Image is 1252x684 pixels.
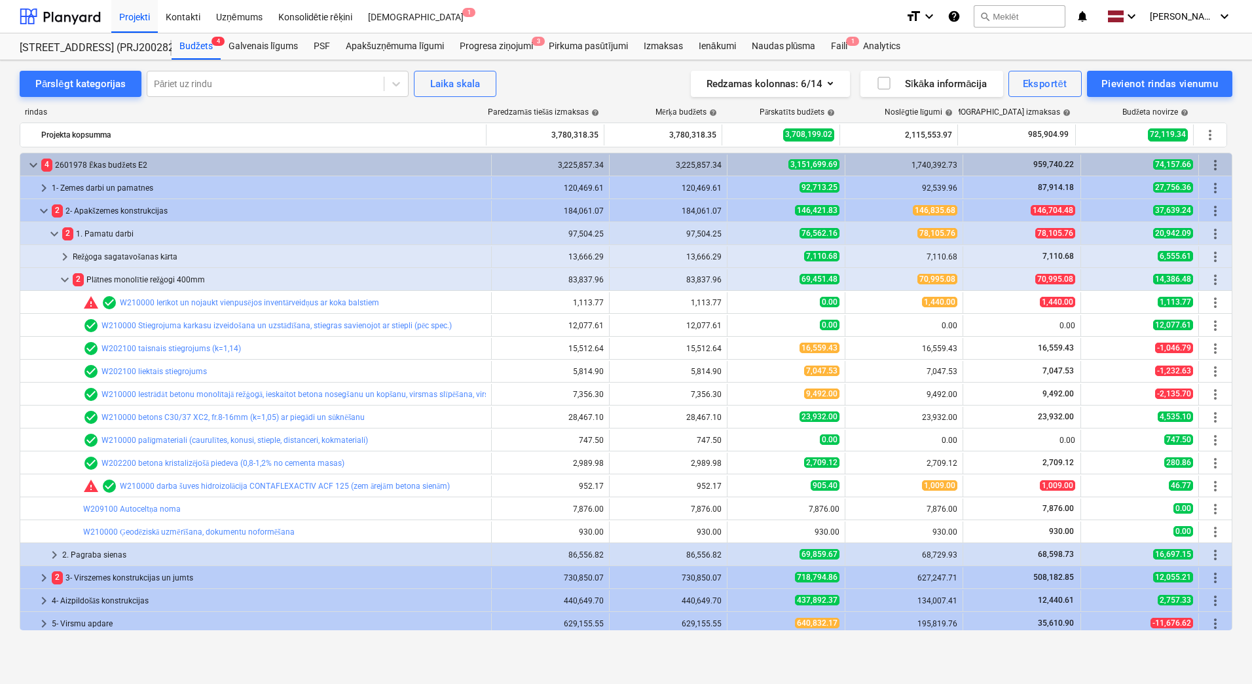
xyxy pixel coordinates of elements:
div: Budžets [172,33,221,60]
span: Rindas vienumam ir 1 PSF [83,455,99,471]
a: Progresa ziņojumi3 [452,33,541,60]
span: 4,535.10 [1158,411,1193,422]
div: 1,113.77 [615,298,722,307]
span: 78,105.76 [917,228,957,238]
a: W210000 Iestrādāt betonu monolītajā režģogā, ieskaitot betona nosegšanu un kopšanu, virsmas slīpē... [101,390,570,399]
div: 1,740,392.73 [851,161,957,170]
span: Vairāk darbību [1207,455,1223,471]
div: 13,666.29 [615,252,722,261]
span: Vairāk darbību [1202,127,1218,143]
a: Faili1 [823,33,855,60]
span: Rindas vienumam ir 2 PSF [83,432,99,448]
span: help [589,109,599,117]
span: 0.00 [820,320,839,330]
div: Pārskatīts budžets [760,107,835,117]
span: Rindas vienumam ir 2 PSF [83,318,99,333]
div: Faili [823,33,855,60]
span: 23,932.00 [800,411,839,422]
div: 7,876.00 [851,504,957,514]
div: 0.00 [851,436,957,445]
a: W202200 betona kristalizējošā piedeva (0,8-1,2% no cementa masas) [101,459,344,468]
div: 7,356.30 [615,390,722,399]
div: 3- Virszemes konstrukcijas un jumts [52,567,486,588]
div: Redzamas kolonnas : 6/14 [707,75,834,92]
div: 952.17 [497,482,604,491]
span: Rindas vienumam ir 2 PSF [83,364,99,379]
div: 7,876.00 [733,504,839,514]
div: [DEMOGRAPHIC_DATA] izmaksas [942,107,1071,117]
div: 0.00 [851,321,957,330]
div: 3,225,857.34 [615,161,722,170]
span: -1,232.63 [1155,366,1193,376]
span: 76,562.16 [800,228,839,238]
span: Vairāk darbību [1207,478,1223,494]
div: 7,876.00 [615,504,722,514]
div: Izmaksas [636,33,691,60]
div: 184,061.07 [615,206,722,216]
span: 2 [52,571,63,584]
span: 16,559.43 [1037,343,1075,352]
span: 747.50 [1164,434,1193,445]
span: 70,995.08 [1035,274,1075,284]
div: [STREET_ADDRESS] (PRJ2002826) 2601978 [20,41,156,55]
div: 15,512.64 [497,344,604,353]
div: 2,989.98 [615,459,722,468]
span: 46.77 [1169,480,1193,491]
div: Pievienot rindas vienumu [1101,75,1218,92]
div: 629,155.55 [497,619,604,628]
span: keyboard_arrow_down [26,157,41,173]
span: Faktiskās izmaksas pārsniedz pārskatīto budžetu [83,295,99,311]
div: Projekta kopsumma [41,124,481,145]
div: 1- Zemes darbi un pamatnes [52,178,486,199]
span: Rindas vienumam ir 2 PSF [101,478,117,494]
button: Redzamas kolonnas:6/14 [691,71,850,97]
a: W210000 betons C30/37 XC2, fr.8-16mm (k=1,05) ar piegādi un sūknēšanu [101,413,365,422]
span: help [1060,109,1071,117]
a: W209100 Autoceltņa noma [83,504,181,514]
div: 4- Aizpildošās konstrukcijas [52,590,486,611]
span: 280.86 [1164,457,1193,468]
span: 12,055.21 [1153,572,1193,582]
span: help [942,109,953,117]
div: 440,649.70 [497,596,604,605]
div: 5- Virsmu apdare [52,613,486,634]
div: 7,876.00 [497,504,604,514]
span: help [824,109,835,117]
div: 2,989.98 [497,459,604,468]
div: 5,814.90 [497,367,604,376]
div: 7,047.53 [851,367,957,376]
span: 87,914.18 [1037,183,1075,192]
a: Naudas plūsma [744,33,824,60]
div: Režģoga sagatavošanas kārta [73,246,486,267]
div: Eksportēt [1023,75,1067,92]
div: 86,556.82 [615,550,722,560]
div: Budžeta novirze [1122,107,1188,117]
div: 15,512.64 [615,344,722,353]
a: PSF [306,33,338,60]
span: keyboard_arrow_right [36,593,52,609]
div: Laika skala [430,75,480,92]
span: 35,610.90 [1037,618,1075,628]
a: W210000 darba šuves hidroizolācija CONTAFLEXACTIV ACF 125 (zem ārejām betona sienām) [120,482,450,491]
div: 120,469.61 [615,183,722,193]
span: -11,676.62 [1151,618,1193,628]
div: 2- Apakšzemes konstrukcijas [52,200,486,221]
a: W202100 liektais stiegrojums [101,367,207,376]
div: 930.00 [851,527,957,537]
span: 6,555.61 [1158,251,1193,261]
div: Ienākumi [691,33,744,60]
span: keyboard_arrow_right [46,547,62,563]
a: Apakšuzņēmuma līgumi [338,33,452,60]
span: 0.00 [820,297,839,307]
span: Vairāk darbību [1207,409,1223,425]
div: 930.00 [733,527,839,537]
span: keyboard_arrow_right [36,616,52,632]
div: 930.00 [615,527,722,537]
div: 68,729.93 [851,550,957,560]
span: 718,794.86 [795,572,839,582]
span: 1 [846,37,859,46]
span: Vairāk darbību [1207,249,1223,265]
div: Chat Widget [1187,621,1252,684]
span: 12,077.61 [1153,320,1193,330]
div: Progresa ziņojumi [452,33,541,60]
